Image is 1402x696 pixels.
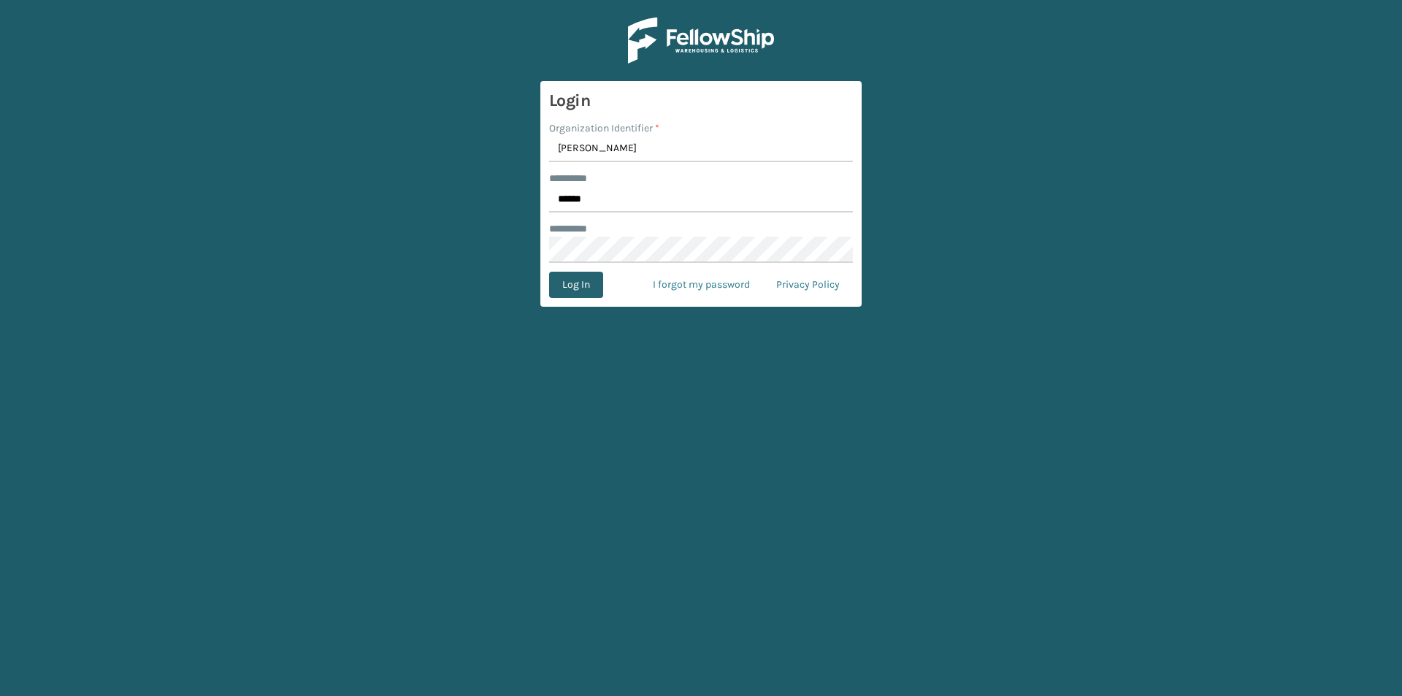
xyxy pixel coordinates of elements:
img: Logo [628,18,774,64]
h3: Login [549,90,853,112]
a: I forgot my password [640,272,763,298]
label: Organization Identifier [549,121,659,136]
a: Privacy Policy [763,272,853,298]
button: Log In [549,272,603,298]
